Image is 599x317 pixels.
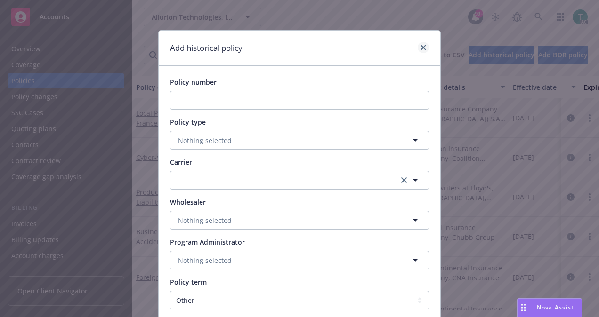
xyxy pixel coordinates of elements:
h1: Add historical policy [170,42,243,54]
button: Nothing selected [170,251,429,269]
div: Drag to move [518,299,529,317]
button: Nothing selected [170,131,429,150]
span: Policy type [170,118,206,127]
span: Policy term [170,277,207,286]
a: clear selection [398,174,410,186]
span: Nothing selected [178,255,232,265]
span: Nothing selected [178,135,232,145]
span: Nothing selected [178,215,232,225]
span: Wholesaler [170,198,206,206]
button: clear selection [170,171,429,190]
a: close [418,42,429,53]
span: Program Administrator [170,238,245,246]
span: Nova Assist [537,303,574,311]
button: Nova Assist [517,298,582,317]
span: Policy number [170,78,217,87]
span: Carrier [170,158,192,166]
button: Nothing selected [170,211,429,230]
